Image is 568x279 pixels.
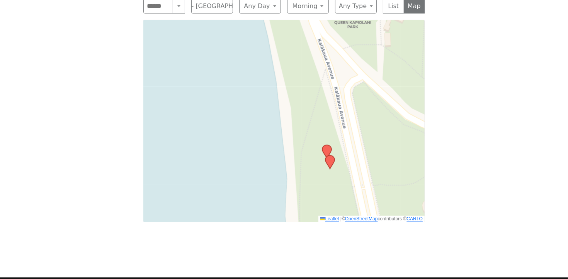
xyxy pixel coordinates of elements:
[320,216,339,222] a: Leaflet
[406,216,423,222] a: CARTO
[318,216,425,222] div: © contributors ©
[345,216,378,222] a: OpenStreetMap
[340,216,342,222] span: |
